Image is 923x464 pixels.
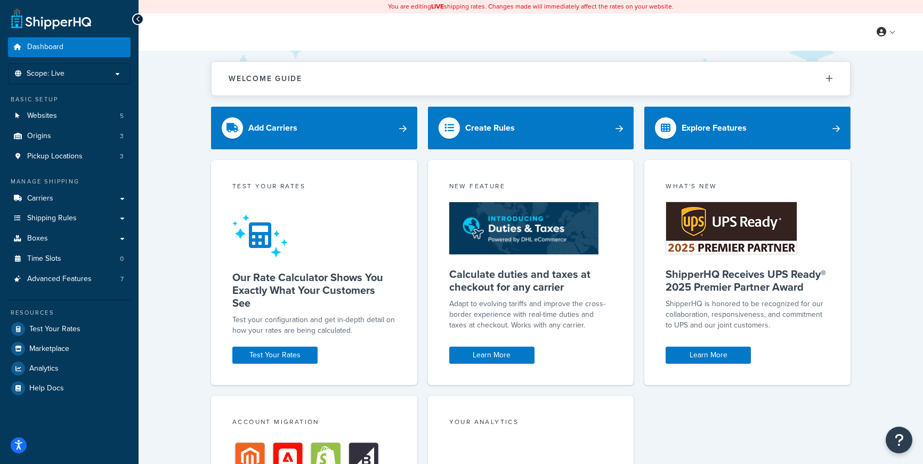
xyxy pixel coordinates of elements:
[8,177,131,186] div: Manage Shipping
[666,299,829,331] p: ShipperHQ is honored to be recognized for our collaboration, responsiveness, and commitment to UP...
[8,359,131,378] a: Analytics
[8,319,131,339] a: Test Your Rates
[229,75,302,83] h2: Welcome Guide
[29,325,80,334] span: Test Your Rates
[8,126,131,146] a: Origins3
[644,107,851,149] a: Explore Features
[449,268,613,293] h5: Calculate duties and taxes at checkout for any carrier
[428,107,634,149] a: Create Rules
[449,299,613,331] p: Adapt to evolving tariffs and improve the cross-border experience with real-time duties and taxes...
[232,347,318,364] a: Test Your Rates
[8,229,131,249] a: Boxes
[8,95,131,104] div: Basic Setup
[8,147,131,166] a: Pickup Locations3
[29,364,59,373] span: Analytics
[886,427,912,453] button: Open Resource Center
[120,111,124,121] span: 5
[449,347,535,364] a: Learn More
[27,254,61,263] span: Time Slots
[465,121,515,135] div: Create Rules
[8,189,131,209] a: Carriers
[666,347,751,364] a: Learn More
[27,275,92,284] span: Advanced Features
[8,339,131,358] a: Marketplace
[27,194,53,203] span: Carriers
[27,132,51,141] span: Origins
[120,275,124,284] span: 7
[8,308,131,317] div: Resources
[248,121,297,135] div: Add Carriers
[27,234,48,243] span: Boxes
[8,249,131,269] li: Time Slots
[27,152,83,161] span: Pickup Locations
[232,417,396,429] div: Account Migration
[8,37,131,57] a: Dashboard
[27,214,77,223] span: Shipping Rules
[120,132,124,141] span: 3
[27,43,63,52] span: Dashboard
[120,152,124,161] span: 3
[8,126,131,146] li: Origins
[8,209,131,228] a: Shipping Rules
[8,379,131,398] a: Help Docs
[8,106,131,126] li: Websites
[431,2,444,11] b: LIVE
[449,417,613,429] div: Your Analytics
[666,181,829,194] div: What's New
[449,181,613,194] div: New Feature
[8,269,131,289] li: Advanced Features
[27,69,64,78] span: Scope: Live
[232,181,396,194] div: Test your rates
[29,384,64,393] span: Help Docs
[8,269,131,289] a: Advanced Features7
[8,147,131,166] li: Pickup Locations
[682,121,747,135] div: Explore Features
[232,315,396,336] div: Test your configuration and get in-depth detail on how your rates are being calculated.
[27,111,57,121] span: Websites
[666,268,829,293] h5: ShipperHQ Receives UPS Ready® 2025 Premier Partner Award
[8,249,131,269] a: Time Slots0
[232,271,396,309] h5: Our Rate Calculator Shows You Exactly What Your Customers See
[29,345,69,354] span: Marketplace
[8,106,131,126] a: Websites5
[211,107,417,149] a: Add Carriers
[212,62,850,95] button: Welcome Guide
[120,254,124,263] span: 0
